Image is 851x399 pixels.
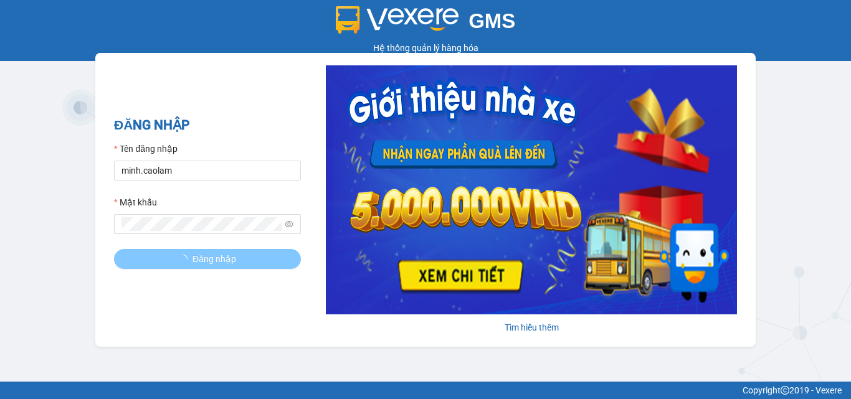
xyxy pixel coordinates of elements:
[336,19,516,29] a: GMS
[114,161,301,181] input: Tên đăng nhập
[3,41,848,55] div: Hệ thống quản lý hàng hóa
[326,321,737,334] div: Tìm hiểu thêm
[114,115,301,136] h2: ĐĂNG NHẬP
[336,6,459,34] img: logo 2
[114,249,301,269] button: Đăng nhập
[468,9,515,32] span: GMS
[114,142,178,156] label: Tên đăng nhập
[781,386,789,395] span: copyright
[9,383,842,397] div: Copyright 2019 - Vexere
[285,220,293,228] span: eye
[121,217,282,231] input: Mật khẩu
[193,252,236,266] span: Đăng nhập
[114,195,157,209] label: Mật khẩu
[326,65,737,314] img: banner-0
[179,255,193,263] span: loading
